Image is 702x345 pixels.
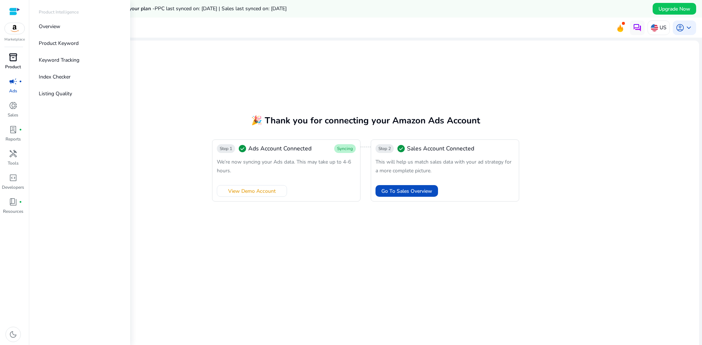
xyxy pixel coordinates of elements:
span: Sales Account Connected [407,144,474,153]
p: Marketplace [4,37,25,42]
p: Product Intelligence [39,9,79,15]
button: Upgrade Now [653,3,696,15]
p: US [660,21,667,34]
img: amazon.svg [5,23,24,34]
span: View Demo Account [228,187,276,195]
h5: Data syncs run less frequently on your plan - [48,6,287,12]
span: campaign [9,77,18,86]
span: check_circle [238,144,247,153]
span: fiber_manual_record [19,80,22,83]
p: Resources [3,208,23,215]
span: Step 2 [378,146,391,152]
p: Ads [9,88,17,94]
button: View Demo Account [217,185,287,197]
span: 🎉 Thank you for connecting your Amazon Ads Account [251,115,480,126]
p: Product [5,64,21,70]
span: code_blocks [9,173,18,182]
p: Reports [5,136,21,142]
p: Tools [8,160,19,166]
p: Index Checker [39,73,71,81]
span: handyman [9,149,18,158]
p: Keyword Tracking [39,56,79,64]
span: book_4 [9,198,18,206]
span: dark_mode [9,330,18,339]
span: account_circle [676,23,684,32]
span: fiber_manual_record [19,128,22,131]
span: We’re now syncing your Ads data. This may take up to 4-6 hours. [217,158,351,174]
span: Step 1 [220,146,232,152]
span: Upgrade Now [658,5,690,13]
p: Overview [39,23,60,30]
span: keyboard_arrow_down [684,23,693,32]
span: PPC last synced on: [DATE] | Sales last synced on: [DATE] [155,5,287,12]
p: Product Keyword [39,39,79,47]
p: Sales [8,112,18,118]
span: Ads Account Connected [248,144,312,153]
p: Developers [2,184,24,191]
img: us.svg [651,24,658,31]
button: Go To Sales Overview [375,185,438,197]
span: donut_small [9,101,18,110]
span: check_circle [397,144,405,153]
span: This will help us match sales data with your ad strategy for a more complete picture. [375,158,512,174]
p: Listing Quality [39,90,72,97]
span: lab_profile [9,125,18,134]
span: Syncing [337,146,353,152]
span: Go To Sales Overview [381,187,432,195]
span: fiber_manual_record [19,200,22,203]
span: inventory_2 [9,53,18,62]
